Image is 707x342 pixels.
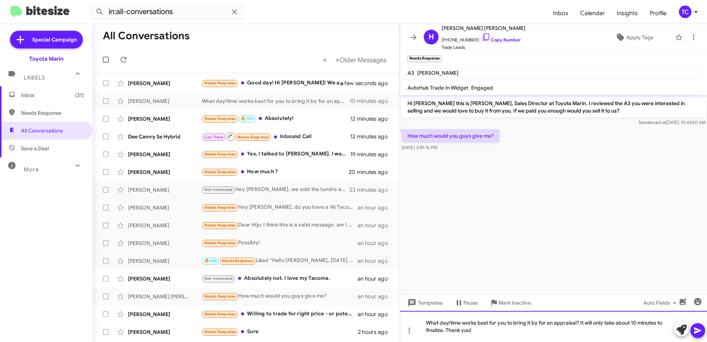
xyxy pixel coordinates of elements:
[417,70,459,76] span: [PERSON_NAME]
[429,31,434,43] span: H
[339,56,386,64] span: Older Messages
[222,258,253,263] span: Needs Response
[643,296,679,309] span: Auto Fields
[128,115,202,123] div: [PERSON_NAME]
[202,168,349,176] div: How much ?
[323,55,327,64] span: «
[318,52,331,67] button: Previous
[637,296,685,309] button: Auto Fields
[574,3,611,24] a: Calendar
[402,97,706,117] p: Hi [PERSON_NAME] this is [PERSON_NAME], Sales Director at Toyota Marin. I reviewed the A3 you wer...
[358,257,394,265] div: an hour ago
[204,241,236,245] span: Needs Response
[202,114,350,123] div: Absolutely!
[128,133,202,140] div: Dee Camry Se Hybrid
[349,186,394,194] div: 23 minutes ago
[350,151,394,158] div: 19 minutes ago
[358,222,394,229] div: an hour ago
[319,52,391,67] nav: Page navigation example
[679,6,691,18] div: TC
[358,311,394,318] div: an hour ago
[349,97,394,105] div: 10 minutes ago
[202,221,358,229] div: Dear Hijo: I think this is a valid message. am I correct?
[204,276,233,281] span: Not-Interested
[349,80,394,87] div: a few seconds ago
[400,311,707,342] div: What day/time works best for you to bring it by for an appraisal? It will only take about 10 minu...
[202,150,350,158] div: Yes, I talked to [PERSON_NAME]. I want Toyota [PERSON_NAME] hybrid 2025 out the door for 27,200
[471,84,493,91] span: Engaged
[128,239,202,247] div: [PERSON_NAME]
[21,127,63,134] span: All Conversations
[204,312,236,316] span: Needs Response
[350,133,394,140] div: 12 minutes ago
[653,120,666,125] span: said at
[202,79,349,87] div: Good day! Hi [PERSON_NAME]! We actually reserved a grand highlander hybrid with [PERSON_NAME] in ...
[21,145,49,152] span: Save a Deal
[128,151,202,158] div: [PERSON_NAME]
[626,31,653,44] span: Apply Tags
[204,329,236,334] span: Needs Response
[335,55,339,64] span: »
[89,3,245,21] input: Search
[407,84,468,91] span: AutoHub Trade In Widget
[498,296,531,309] span: Mark Inactive
[204,81,236,85] span: Needs Response
[202,292,358,301] div: How much would you guys give me?
[596,31,672,44] button: Apply Tags
[639,120,706,125] span: Sender [DATE] 10:43:50 AM
[402,145,437,150] span: [DATE] 3:39:15 PM
[128,80,202,87] div: [PERSON_NAME]
[449,296,484,309] button: Pause
[202,310,358,318] div: Willing to trade for right price - or potentially a grand Highlander
[204,116,236,121] span: Needs Response
[128,328,202,336] div: [PERSON_NAME]
[32,36,77,43] span: Special Campaign
[202,132,350,141] div: Inbound Call
[202,97,349,105] div: What day/time works best for you to bring it by for an appraisal? It will only take about 10 minu...
[442,44,525,51] span: Trade Leads
[10,31,83,48] a: Special Campaign
[128,257,202,265] div: [PERSON_NAME]
[407,56,442,62] small: Needs Response
[75,91,84,99] span: (31)
[128,222,202,229] div: [PERSON_NAME]
[128,97,202,105] div: [PERSON_NAME]
[128,204,202,211] div: [PERSON_NAME]
[611,3,644,24] a: Insights
[358,328,394,336] div: 2 hours ago
[29,55,64,63] div: Toyota Marin
[202,256,358,265] div: Liked “Hello [PERSON_NAME], [DATE] works and it will only take about 10 minutes to appraise your ...
[202,239,358,247] div: Possibly!
[204,294,236,299] span: Needs Response
[204,170,236,174] span: Needs Response
[237,135,269,140] span: Needs Response
[358,239,394,247] div: an hour ago
[463,296,478,309] span: Pause
[402,129,500,142] p: How much would you guys give me?
[128,275,202,282] div: [PERSON_NAME]
[204,223,236,228] span: Needs Response
[644,3,673,24] a: Profile
[358,275,394,282] div: an hour ago
[202,274,358,283] div: Absolutely not. I love my Tacoma.
[358,293,394,300] div: an hour ago
[204,187,233,192] span: Not-Interested
[442,24,525,33] span: [PERSON_NAME] [PERSON_NAME]
[202,328,358,336] div: Sure
[673,6,699,18] button: TC
[349,168,394,176] div: 20 minutes ago
[24,166,39,173] span: More
[128,293,202,300] div: [PERSON_NAME] [PERSON_NAME]
[350,115,394,123] div: 12 minutes ago
[331,52,391,67] button: Next
[204,135,224,140] span: Call Them
[547,3,574,24] a: Inbox
[204,205,236,210] span: Needs Response
[204,258,217,263] span: 🔥 Hot
[406,296,443,309] span: Templates
[407,70,414,76] span: A3
[400,296,449,309] button: Templates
